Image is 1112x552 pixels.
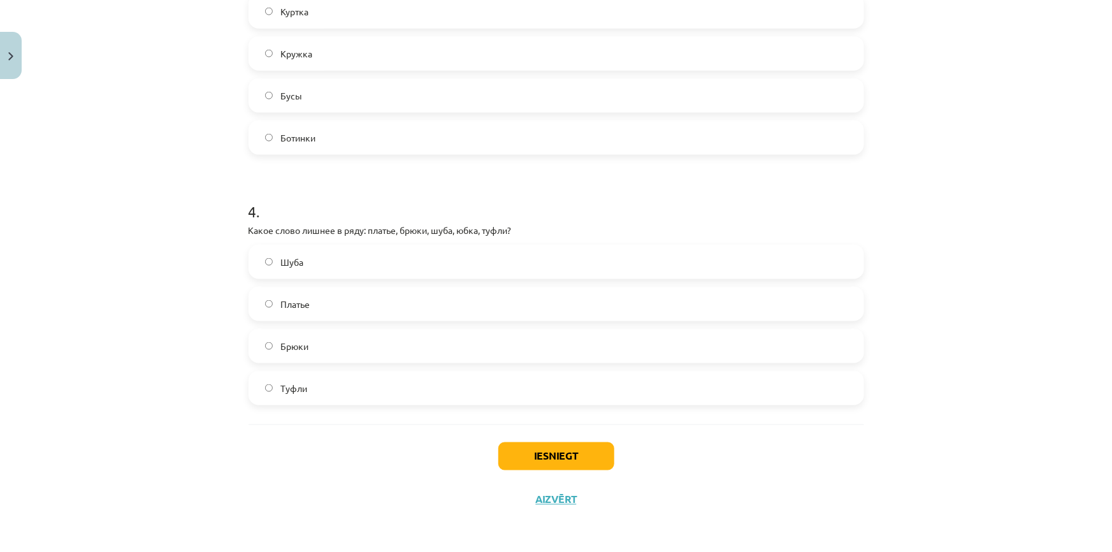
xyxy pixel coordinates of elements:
[249,180,864,220] h1: 4 .
[280,382,307,395] span: Туфли
[265,384,273,393] input: Туфли
[265,342,273,351] input: Брюки
[498,442,614,470] button: Iesniegt
[265,300,273,309] input: Платье
[8,52,13,61] img: icon-close-lesson-0947bae3869378f0d4975bcd49f059093ad1ed9edebbc8119c70593378902aed.svg
[280,256,303,269] span: Шуба
[280,131,315,145] span: Ботинки
[249,224,864,237] p: Какое слово лишнее в ряду: платье, брюки, шуба, юбка, туфли?
[532,493,581,506] button: Aizvērt
[280,5,308,18] span: Куртка
[280,89,302,103] span: Бусы
[265,50,273,58] input: Кружка
[280,47,312,61] span: Кружка
[265,8,273,16] input: Куртка
[265,258,273,266] input: Шуба
[280,340,308,353] span: Брюки
[265,134,273,142] input: Ботинки
[265,92,273,100] input: Бусы
[280,298,310,311] span: Платье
